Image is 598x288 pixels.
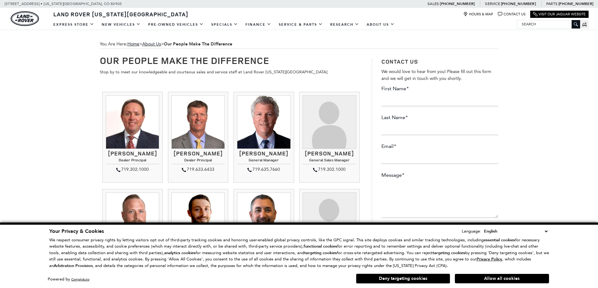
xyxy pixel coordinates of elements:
[171,95,225,149] img: Mike Jorgensen
[164,41,232,47] strong: Our People Make The Difference
[356,274,450,284] button: Deny targeting cookies
[98,19,144,30] a: New Vehicles
[463,12,493,17] a: Hours & Map
[304,250,337,256] strong: targeting cookies
[558,1,593,6] a: [PHONE_NUMBER]
[171,166,225,173] div: 719.633.6433
[275,19,326,30] a: Service & Parts
[50,10,192,18] a: Land Rover [US_STATE][GEOGRAPHIC_DATA]
[11,11,39,26] img: Land Rover
[100,39,498,49] span: You Are Here:
[49,228,104,235] span: Your Privacy & Cookies
[433,250,465,256] strong: targeting cookies
[237,192,290,246] img: Trebor Alvord
[54,263,93,269] strong: Arbitration Provision
[381,143,396,150] label: Email
[164,250,196,256] strong: analytics cookies
[5,2,122,6] a: [STREET_ADDRESS] • [US_STATE][GEOGRAPHIC_DATA], CO 80905
[242,19,275,30] a: Finance
[106,158,159,164] h4: Dealer Principal
[11,11,39,26] a: land-rover
[48,277,89,281] div: Powered by
[100,39,498,49] div: Breadcrumbs
[127,41,232,47] span: >
[303,95,356,149] img: Kimberley Zacharias
[50,19,398,30] nav: Main Navigation
[482,228,549,235] select: Language Select
[303,192,356,246] img: Gracie Dean
[428,2,439,6] span: Sales
[106,95,159,149] img: Thom Buckley
[303,150,356,157] h3: [PERSON_NAME]
[106,192,159,246] img: Jesse Lyon
[100,55,363,65] h1: Our People Make The Difference
[142,41,161,47] a: About Us
[533,12,586,17] a: Visit Our Jaguar Website
[546,2,558,6] span: Parts
[381,58,498,65] h3: Contact Us
[381,114,408,121] label: Last Name
[440,1,475,6] a: [PHONE_NUMBER]
[237,95,290,149] img: Ray Reilly
[106,150,159,157] h3: [PERSON_NAME]
[303,166,356,173] div: 719.302.1000
[363,19,398,30] a: About Us
[100,69,363,76] p: Stop by to meet our knowledgeable and courteous sales and service staff at Land Rover [US_STATE][...
[381,172,404,179] label: Message
[237,150,290,157] h3: [PERSON_NAME]
[127,41,139,47] a: Home
[144,19,207,30] a: Pre-Owned Vehicles
[485,2,500,6] span: Service
[304,243,337,249] strong: functional cookies
[501,1,536,6] a: [PHONE_NUMBER]
[171,192,225,246] img: Kevin Heim
[477,257,502,261] a: Privacy Policy
[49,237,549,269] p: We respect consumer privacy rights by letting visitors opt out of third-party tracking cookies an...
[171,158,225,164] h4: Dealer Principal
[498,12,525,17] a: Contact Us
[237,158,290,164] h4: General Manager
[517,20,580,28] input: Search
[142,41,232,47] span: >
[50,19,98,30] a: EXPRESS STORE
[171,150,225,157] h3: [PERSON_NAME]
[303,158,356,164] h4: General Sales Manager
[207,19,242,30] a: Specials
[237,166,290,173] div: 719.635.7660
[455,274,549,283] button: Allow all cookies
[71,277,89,281] a: ComplyAuto
[326,19,363,30] a: Research
[53,10,188,18] span: Land Rover [US_STATE][GEOGRAPHIC_DATA]
[381,69,491,81] span: We would love to hear from you! Please fill out this form and we will get in touch with you shortly.
[381,85,409,92] label: First Name
[484,237,515,243] strong: essential cookies
[462,229,481,233] div: Language:
[106,166,159,173] div: 719.302.1000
